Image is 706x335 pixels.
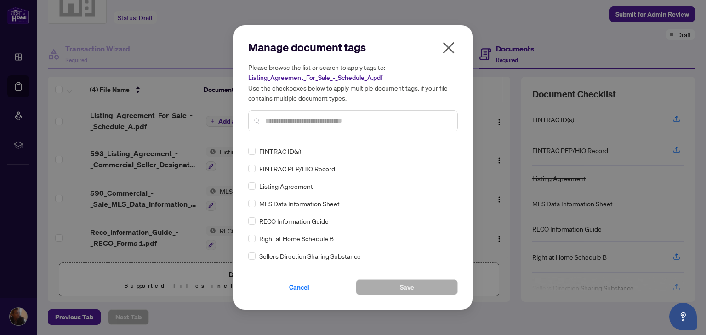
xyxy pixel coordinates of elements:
span: Listing_Agreement_For_Sale_-_Schedule_A.pdf [248,74,382,82]
span: MLS Data Information Sheet [259,199,340,209]
button: Open asap [669,303,697,330]
span: Right at Home Schedule B [259,233,334,244]
span: close [441,40,456,55]
span: Sellers Direction Sharing Substance [259,251,361,261]
span: Listing Agreement [259,181,313,191]
h5: Please browse the list or search to apply tags to: Use the checkboxes below to apply multiple doc... [248,62,458,103]
button: Cancel [248,279,350,295]
span: Cancel [289,280,309,295]
h2: Manage document tags [248,40,458,55]
span: RECO Information Guide [259,216,329,226]
span: FINTRAC PEP/HIO Record [259,164,335,174]
span: FINTRAC ID(s) [259,146,301,156]
button: Save [356,279,458,295]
